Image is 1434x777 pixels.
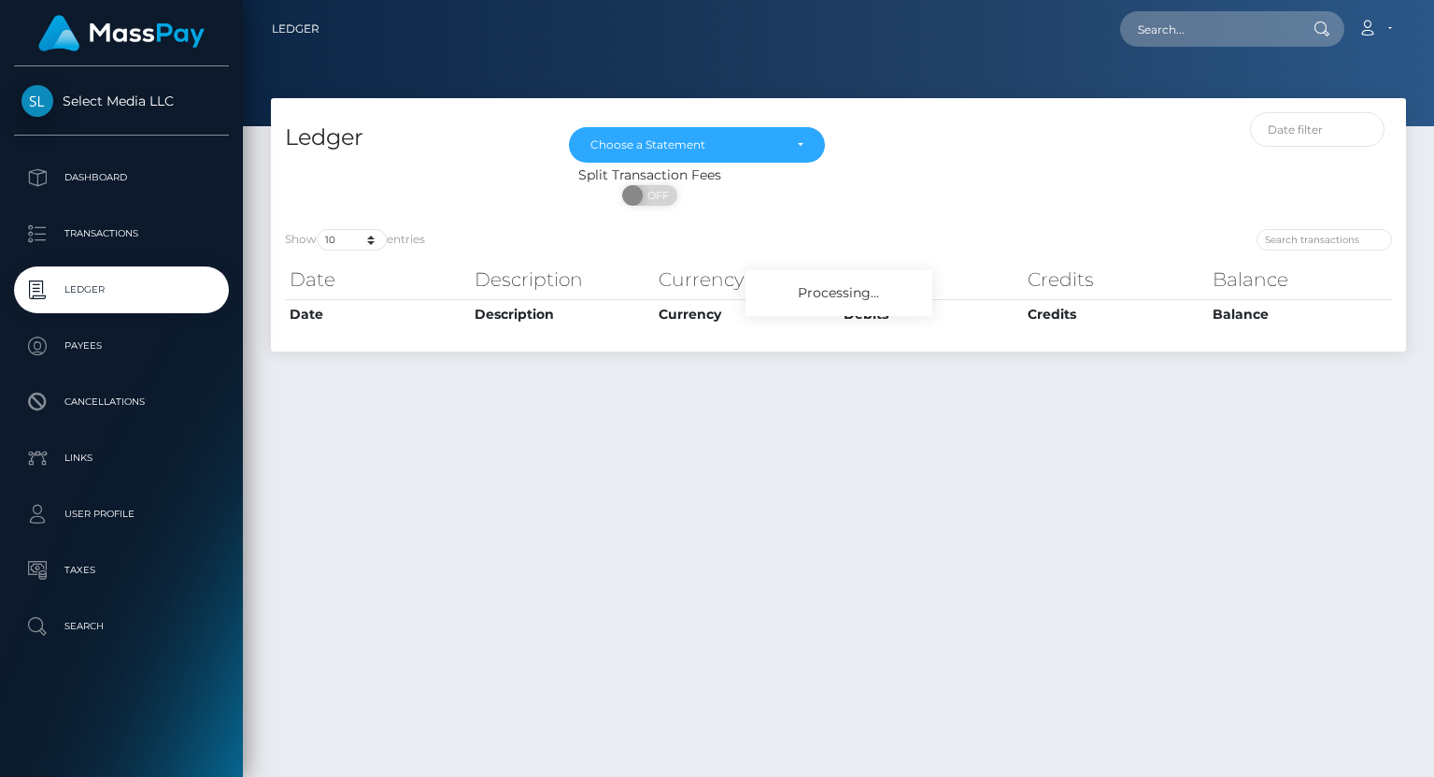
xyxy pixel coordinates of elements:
[285,261,470,298] th: Date
[1208,299,1393,329] th: Balance
[21,85,53,117] img: Select Media LLC
[632,185,679,206] span: OFF
[1120,11,1296,47] input: Search...
[654,299,839,329] th: Currency
[1023,261,1208,298] th: Credits
[14,210,229,257] a: Transactions
[14,323,229,369] a: Payees
[21,500,221,528] p: User Profile
[21,444,221,472] p: Links
[21,332,221,360] p: Payees
[14,435,229,482] a: Links
[569,127,825,163] button: Choose a Statement
[21,220,221,248] p: Transactions
[21,276,221,304] p: Ledger
[317,229,387,251] select: Showentries
[285,229,425,251] label: Show entries
[470,299,655,329] th: Description
[272,9,319,49] a: Ledger
[14,603,229,650] a: Search
[21,612,221,640] p: Search
[1250,112,1384,147] input: Date filter
[285,299,470,329] th: Date
[745,270,932,316] div: Processing...
[590,137,782,152] div: Choose a Statement
[14,379,229,425] a: Cancellations
[21,556,221,584] p: Taxes
[21,388,221,416] p: Cancellations
[14,547,229,594] a: Taxes
[14,491,229,538] a: User Profile
[21,164,221,192] p: Dashboard
[654,261,839,298] th: Currency
[14,154,229,201] a: Dashboard
[14,266,229,313] a: Ledger
[470,261,655,298] th: Description
[38,15,205,51] img: MassPay Logo
[839,261,1024,298] th: Debits
[14,93,229,109] span: Select Media LLC
[1208,261,1393,298] th: Balance
[1023,299,1208,329] th: Credits
[271,165,1028,185] div: Split Transaction Fees
[285,122,541,154] h4: Ledger
[1257,229,1392,251] input: Search transactions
